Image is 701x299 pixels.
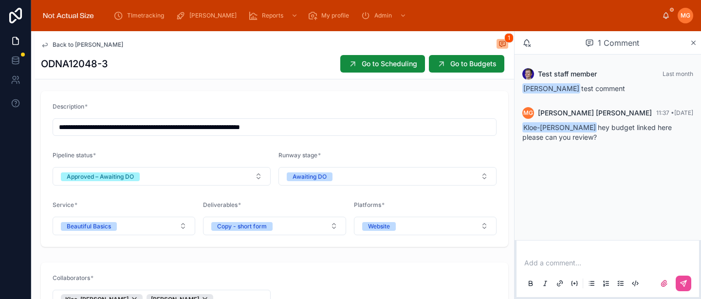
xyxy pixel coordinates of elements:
[111,7,171,24] a: TImetracking
[538,69,597,79] span: Test staff member
[41,41,123,49] a: Back to [PERSON_NAME]
[522,83,580,93] span: [PERSON_NAME]
[67,172,134,181] div: Approved – Awaiting DO
[127,12,164,19] span: TImetracking
[681,12,690,19] span: MG
[203,217,346,235] button: Select Button
[173,7,243,24] a: [PERSON_NAME]
[504,33,514,43] span: 1
[497,39,508,51] button: 1
[189,12,237,19] span: [PERSON_NAME]
[203,201,238,208] span: Deliverables
[262,12,283,19] span: Reports
[656,109,693,116] span: 11:37 • [DATE]
[429,55,504,73] button: Go to Budgets
[522,84,625,93] span: test comment
[354,217,497,235] button: Select Button
[362,59,417,69] span: Go to Scheduling
[522,123,672,141] span: hey budget linked here please can you review?
[53,103,84,110] span: Description
[374,12,392,19] span: Admin
[53,201,74,208] span: Service
[53,151,92,159] span: Pipeline status
[522,122,597,132] span: Kloe-[PERSON_NAME]
[53,274,90,281] span: Collaborators
[663,70,693,77] span: Last month
[362,221,396,231] button: Unselect WEBSITE
[53,167,271,186] button: Select Button
[358,7,411,24] a: Admin
[305,7,356,24] a: My profile
[340,55,425,73] button: Go to Scheduling
[41,57,108,71] h1: ODNA12048-3
[523,109,533,117] span: MG
[53,41,123,49] span: Back to [PERSON_NAME]
[106,5,662,26] div: scrollable content
[39,8,98,23] img: App logo
[53,217,195,235] button: Select Button
[293,172,327,181] div: Awaiting DO
[368,222,390,231] div: Website
[278,167,497,186] button: Select Button
[450,59,497,69] span: Go to Budgets
[245,7,303,24] a: Reports
[278,151,317,159] span: Runway stage
[67,222,111,231] div: Beautiful Basics
[598,37,639,49] span: 1 Comment
[321,12,349,19] span: My profile
[211,221,273,231] button: Unselect COPY_SHORT_FORM
[354,201,381,208] span: Platforms
[538,108,652,118] span: [PERSON_NAME] [PERSON_NAME]
[217,222,267,231] div: Copy - short form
